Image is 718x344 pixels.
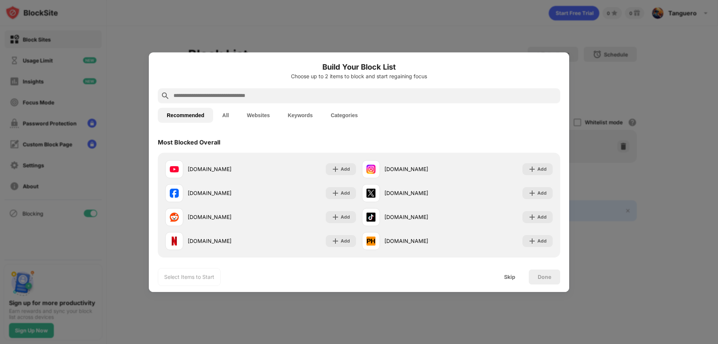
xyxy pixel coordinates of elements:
img: favicons [366,213,375,222]
div: Add [537,165,547,173]
div: Add [537,237,547,245]
div: Add [537,213,547,221]
div: Add [341,165,350,173]
img: favicons [170,213,179,222]
div: [DOMAIN_NAME] [188,189,261,197]
div: [DOMAIN_NAME] [188,213,261,221]
div: [DOMAIN_NAME] [188,237,261,245]
button: Websites [238,108,279,123]
div: Add [341,189,350,197]
div: [DOMAIN_NAME] [384,165,457,173]
div: [DOMAIN_NAME] [384,237,457,245]
div: Add [341,237,350,245]
div: [DOMAIN_NAME] [384,189,457,197]
img: favicons [170,189,179,198]
div: Done [538,274,551,280]
img: favicons [170,237,179,246]
div: [DOMAIN_NAME] [384,213,457,221]
img: favicons [366,189,375,198]
button: Keywords [279,108,322,123]
div: [DOMAIN_NAME] [188,165,261,173]
button: All [213,108,238,123]
img: favicons [366,165,375,174]
div: Add [537,189,547,197]
div: Choose up to 2 items to block and start regaining focus [158,73,560,79]
img: search.svg [161,91,170,100]
button: Categories [322,108,366,123]
h6: Build Your Block List [158,61,560,73]
button: Recommended [158,108,213,123]
div: Skip [504,274,515,280]
img: favicons [366,237,375,246]
img: favicons [170,165,179,174]
div: Most Blocked Overall [158,138,220,146]
div: Add [341,213,350,221]
div: Select Items to Start [164,273,214,281]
